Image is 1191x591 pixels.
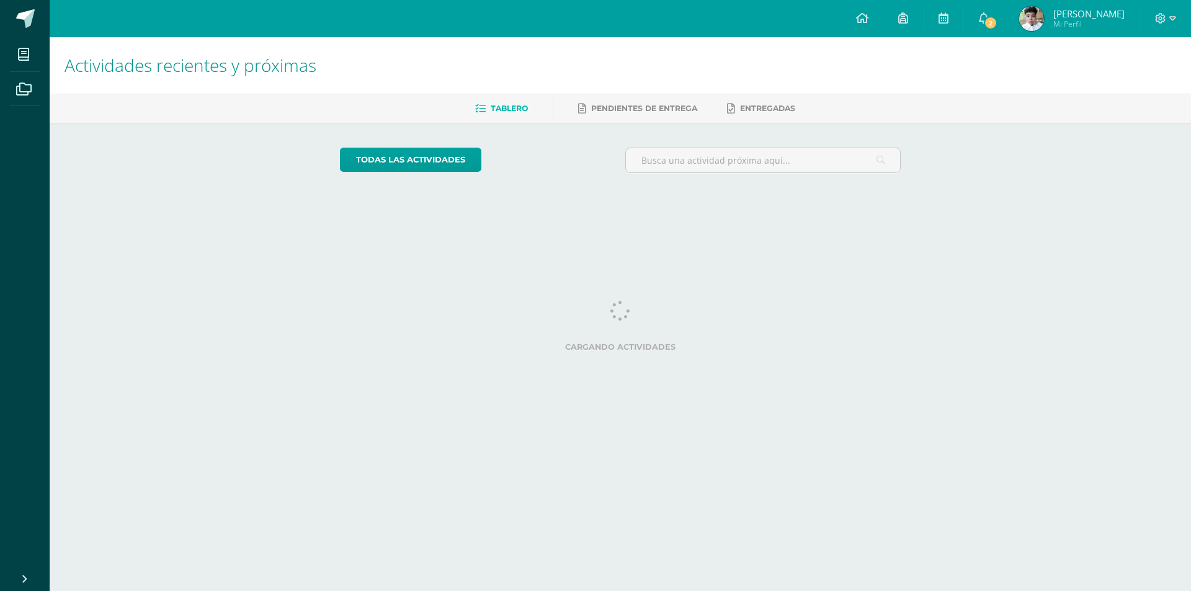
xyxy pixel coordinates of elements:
a: todas las Actividades [340,148,481,172]
img: f5a7890e328ae7442cc6d19ff8e7abc7.png [1019,6,1044,31]
input: Busca una actividad próxima aquí... [626,148,901,172]
a: Pendientes de entrega [578,99,697,118]
label: Cargando actividades [340,342,901,352]
span: Entregadas [740,104,795,113]
span: Tablero [491,104,528,113]
a: Entregadas [727,99,795,118]
span: Mi Perfil [1053,19,1125,29]
a: Tablero [475,99,528,118]
span: 2 [984,16,997,30]
span: Pendientes de entrega [591,104,697,113]
span: Actividades recientes y próximas [65,53,316,77]
span: [PERSON_NAME] [1053,7,1125,20]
